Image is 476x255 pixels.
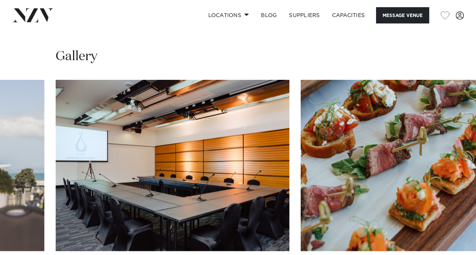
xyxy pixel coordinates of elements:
[255,7,283,23] a: BLOG
[376,7,429,23] button: Message Venue
[326,7,371,23] a: Capacities
[202,7,255,23] a: Locations
[56,48,97,65] h2: Gallery
[283,7,326,23] a: SUPPLIERS
[12,8,53,22] img: nzv-logo.png
[56,80,289,251] swiper-slide: 10 / 30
